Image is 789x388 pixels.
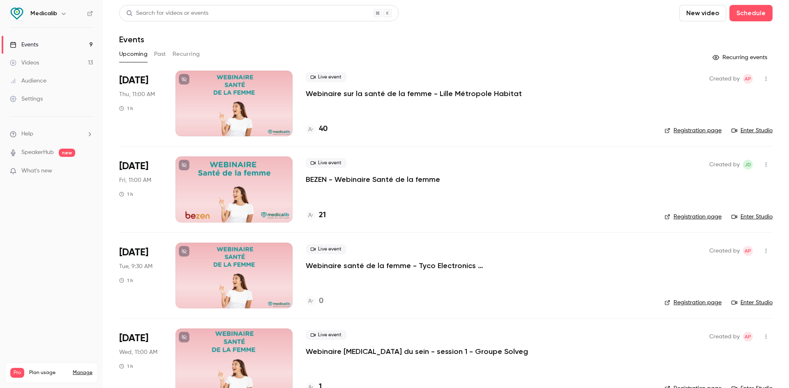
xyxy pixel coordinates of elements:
[319,296,323,307] h4: 0
[306,347,528,356] a: Webinaire [MEDICAL_DATA] du sein - session 1 - Groupe Solveg
[664,298,722,307] a: Registration page
[306,72,346,82] span: Live event
[745,332,751,342] span: AP
[119,34,144,44] h1: Events
[30,9,57,18] h6: Medicalib
[119,277,133,284] div: 1 h
[306,261,552,271] a: Webinaire santé de la femme - Tyco Electronics [GEOGRAPHIC_DATA]
[745,74,751,84] span: AP
[306,158,346,168] span: Live event
[709,51,773,64] button: Recurring events
[319,124,328,135] h4: 40
[21,167,52,175] span: What's new
[119,262,152,271] span: Tue, 9:30 AM
[709,160,740,170] span: Created by
[21,130,33,138] span: Help
[731,298,773,307] a: Enter Studio
[306,124,328,135] a: 40
[709,332,740,342] span: Created by
[709,246,740,256] span: Created by
[306,210,326,221] a: 21
[29,370,68,376] span: Plan usage
[119,74,148,87] span: [DATE]
[119,156,162,222] div: Oct 10 Fri, 11:00 AM (Europe/Paris)
[10,95,43,103] div: Settings
[119,243,162,308] div: Oct 14 Tue, 9:30 AM (Europe/Paris)
[679,5,726,21] button: New video
[664,213,722,221] a: Registration page
[173,48,200,61] button: Recurring
[306,89,522,99] a: Webinaire sur la santé de la femme - Lille Métropole Habitat
[743,246,753,256] span: Alice Plauch
[743,74,753,84] span: Alice Plauch
[10,59,39,67] div: Videos
[729,5,773,21] button: Schedule
[731,213,773,221] a: Enter Studio
[319,210,326,221] h4: 21
[10,41,38,49] div: Events
[664,126,722,135] a: Registration page
[306,330,346,340] span: Live event
[119,105,133,112] div: 1 h
[306,244,346,254] span: Live event
[119,348,157,356] span: Wed, 11:00 AM
[119,332,148,345] span: [DATE]
[10,130,93,138] li: help-dropdown-opener
[119,191,133,197] div: 1 h
[119,71,162,136] div: Oct 9 Thu, 11:00 AM (Europe/Paris)
[83,168,93,175] iframe: Noticeable Trigger
[126,9,208,18] div: Search for videos or events
[119,160,148,173] span: [DATE]
[73,370,92,376] a: Manage
[119,246,148,259] span: [DATE]
[306,174,440,184] a: BEZEN - Webinaire Santé de la femme
[154,48,166,61] button: Past
[10,368,24,378] span: Pro
[119,363,133,370] div: 1 h
[59,149,75,157] span: new
[745,160,751,170] span: Jd
[709,74,740,84] span: Created by
[119,176,151,184] span: Fri, 11:00 AM
[21,148,54,157] a: SpeakerHub
[10,7,23,20] img: Medicalib
[745,246,751,256] span: AP
[743,160,753,170] span: Jean de Verdalle
[306,296,323,307] a: 0
[10,77,46,85] div: Audience
[743,332,753,342] span: Alice Plauch
[731,126,773,135] a: Enter Studio
[119,48,148,61] button: Upcoming
[119,90,155,99] span: Thu, 11:00 AM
